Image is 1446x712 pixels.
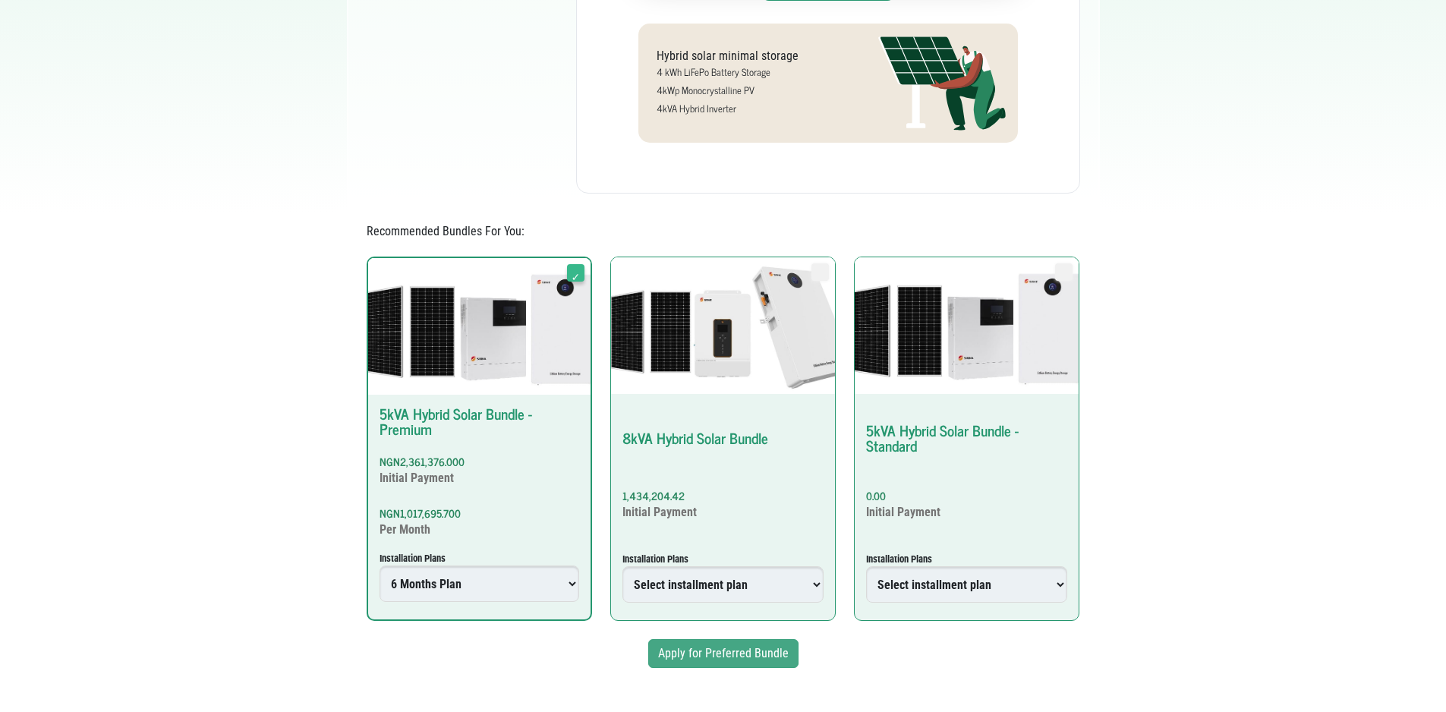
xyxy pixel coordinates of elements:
[855,257,1079,614] label: 5kVA Hybrid Solar Bundle - Standard 0.00 Initial Payment Installation Plans
[380,506,579,521] p: NGN1,017,695.700
[367,224,1080,238] h5: Recommended Bundles For You:
[657,82,755,98] small: 4kWp Monocrystalline PV
[380,471,454,485] span: Initial Payment
[622,566,824,603] select: 8kVA Hybrid Solar Bundle 1,434,204.42 Initial Payment Installation Plans
[866,566,1067,603] select: 5kVA Hybrid Solar Bundle - Standard 0.00 Initial Payment Installation Plans
[866,488,1067,503] p: 0.00
[648,639,799,668] button: Apply for Preferred Bundle
[380,522,430,537] span: Per Month
[622,505,697,519] span: Initial Payment
[657,100,736,116] small: 4kVA Hybrid Inverter
[866,423,1067,453] p: 5kVA Hybrid Solar Bundle - Standard
[657,49,848,63] h5: Hybrid solar minimal storage
[866,552,1067,566] small: Installation Plans
[622,488,824,503] p: 1,434,204.42
[866,505,940,519] span: Initial Payment
[622,430,824,446] p: 8kVA Hybrid Solar Bundle
[657,64,770,80] small: 4 kWh LiFePo Battery Storage
[611,257,835,614] label: 8kVA Hybrid Solar Bundle 1,434,204.42 Initial Payment Installation Plans
[878,36,1006,131] img: Solar system illustration
[380,406,579,436] p: 5kVA Hybrid Solar Bundle - Premium
[368,258,591,613] label: 5kVA Hybrid Solar Bundle - Premium NGN2,361,376.000 Initial Payment NGN1,017,695.700 Per Month In...
[380,454,579,469] p: NGN2,361,376.000
[380,551,579,566] small: Installation Plans
[380,566,579,602] select: 5kVA Hybrid Solar Bundle - Premium NGN2,361,376.000 Initial Payment NGN1,017,695.700 Per Month In...
[622,552,824,566] small: Installation Plans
